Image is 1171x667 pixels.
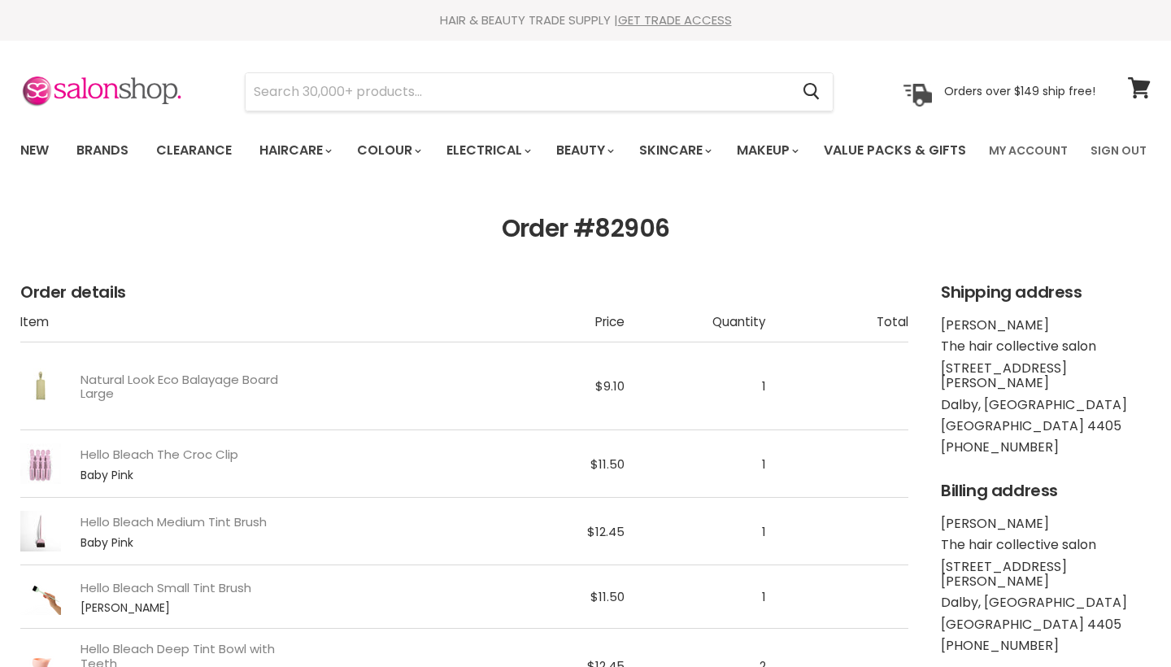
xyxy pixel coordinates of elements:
[81,373,289,401] a: Natural Look Eco Balayage Board Large
[625,565,767,629] td: 1
[345,133,431,168] a: Colour
[790,73,833,111] button: Search
[20,315,482,342] th: Item
[812,133,978,168] a: Value Packs & Gifts
[81,581,251,595] a: Hello Bleach Small Tint Brush
[941,339,1151,354] li: The hair collective salon
[247,133,342,168] a: Haircare
[625,430,767,498] td: 1
[941,361,1151,391] li: [STREET_ADDRESS][PERSON_NAME]
[625,342,767,430] td: 1
[81,536,289,549] span: Baby Pink
[144,133,244,168] a: Clearance
[544,133,624,168] a: Beauty
[941,517,1151,531] li: [PERSON_NAME]
[20,511,61,551] img: Hello Bleach Medium Tint Brush - Baby Pink
[20,578,61,615] img: Hello Bleach Small Tint Brush - Jade
[941,318,1151,333] li: [PERSON_NAME]
[618,11,732,28] a: GET TRADE ACCESS
[627,133,721,168] a: Skincare
[941,283,1151,302] h2: Shipping address
[20,355,61,416] img: Natural Look Eco Balayage Board Large
[590,588,625,605] span: $11.50
[766,315,908,342] th: Total
[941,398,1151,412] li: Dalby, [GEOGRAPHIC_DATA]
[941,538,1151,552] li: The hair collective salon
[587,523,625,540] span: $12.45
[20,283,908,302] h2: Order details
[434,133,541,168] a: Electrical
[941,595,1151,610] li: Dalby, [GEOGRAPHIC_DATA]
[725,133,808,168] a: Makeup
[941,440,1151,455] li: [PHONE_NUMBER]
[944,84,1095,98] p: Orders over $149 ship free!
[81,515,267,529] a: Hello Bleach Medium Tint Brush
[245,72,834,111] form: Product
[941,419,1151,434] li: [GEOGRAPHIC_DATA] 4405
[8,133,61,168] a: New
[64,133,141,168] a: Brands
[590,456,625,473] span: $11.50
[20,443,61,484] img: Hello Bleach The Croc Clip - Baby Pink
[595,377,625,395] span: $9.10
[625,315,767,342] th: Quantity
[482,315,625,342] th: Price
[20,215,1151,243] h1: Order #82906
[1081,133,1156,168] a: Sign Out
[625,498,767,565] td: 1
[941,482,1151,500] h2: Billing address
[941,617,1151,632] li: [GEOGRAPHIC_DATA] 4405
[81,469,289,482] span: Baby Pink
[246,73,790,111] input: Search
[979,133,1077,168] a: My Account
[81,447,238,461] a: Hello Bleach The Croc Clip
[941,639,1151,653] li: [PHONE_NUMBER]
[81,601,289,614] span: [PERSON_NAME]
[8,127,979,174] ul: Main menu
[941,560,1151,590] li: [STREET_ADDRESS][PERSON_NAME]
